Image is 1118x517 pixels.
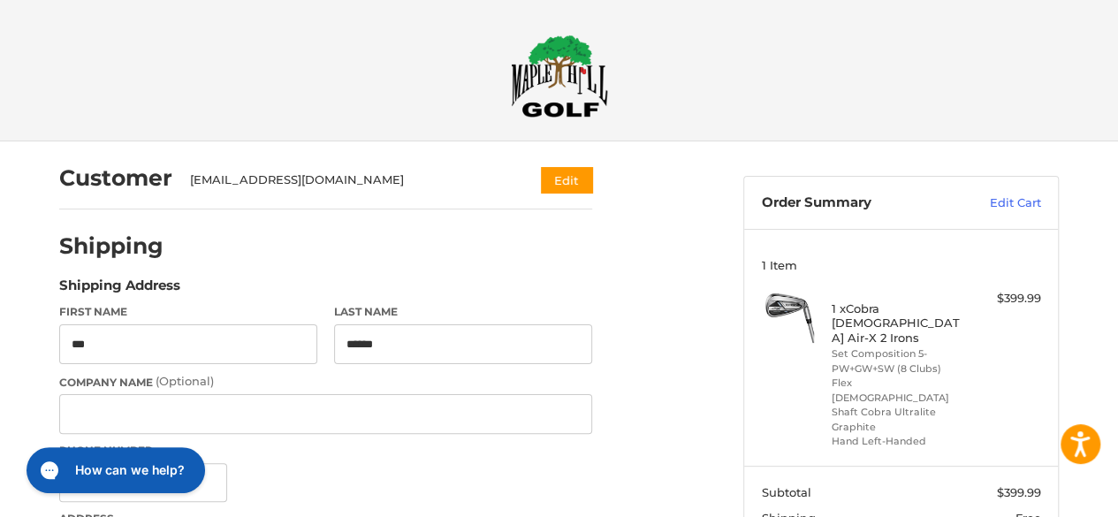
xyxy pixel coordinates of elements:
label: Company Name [59,373,592,391]
span: Subtotal [762,485,811,499]
iframe: Google Customer Reviews [972,469,1118,517]
label: Phone Number [59,443,592,459]
small: (Optional) [156,374,214,388]
img: Maple Hill Golf [511,34,608,118]
h2: Customer [59,164,172,192]
h4: 1 x Cobra [DEMOGRAPHIC_DATA] Air-X 2 Irons [832,301,967,345]
legend: Shipping Address [59,276,180,304]
div: $399.99 [971,290,1041,308]
button: Edit [541,167,592,193]
a: Edit Cart [952,194,1041,212]
iframe: Gorgias live chat messenger [18,441,210,499]
h2: Shipping [59,232,164,260]
h3: Order Summary [762,194,952,212]
li: Hand Left-Handed [832,434,967,449]
div: [EMAIL_ADDRESS][DOMAIN_NAME] [190,171,507,189]
li: Flex [DEMOGRAPHIC_DATA] [832,376,967,405]
li: Set Composition 5-PW+GW+SW (8 Clubs) [832,346,967,376]
label: First Name [59,304,317,320]
label: Last Name [334,304,592,320]
li: Shaft Cobra Ultralite Graphite [832,405,967,434]
h3: 1 Item [762,258,1041,272]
